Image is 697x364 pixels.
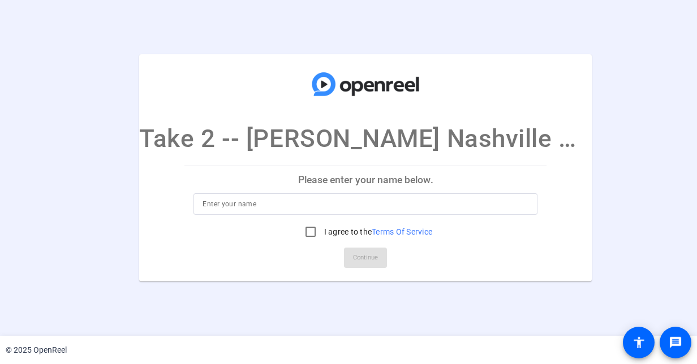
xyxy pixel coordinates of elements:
p: Take 2 -- [PERSON_NAME] Nashville Branch [139,120,592,157]
label: I agree to the [322,226,433,237]
a: Terms Of Service [372,227,432,236]
p: Please enter your name below. [184,166,547,193]
div: © 2025 OpenReel [6,344,67,356]
img: company-logo [309,66,422,103]
input: Enter your name [203,197,528,211]
mat-icon: accessibility [632,336,646,349]
mat-icon: message [669,336,682,349]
